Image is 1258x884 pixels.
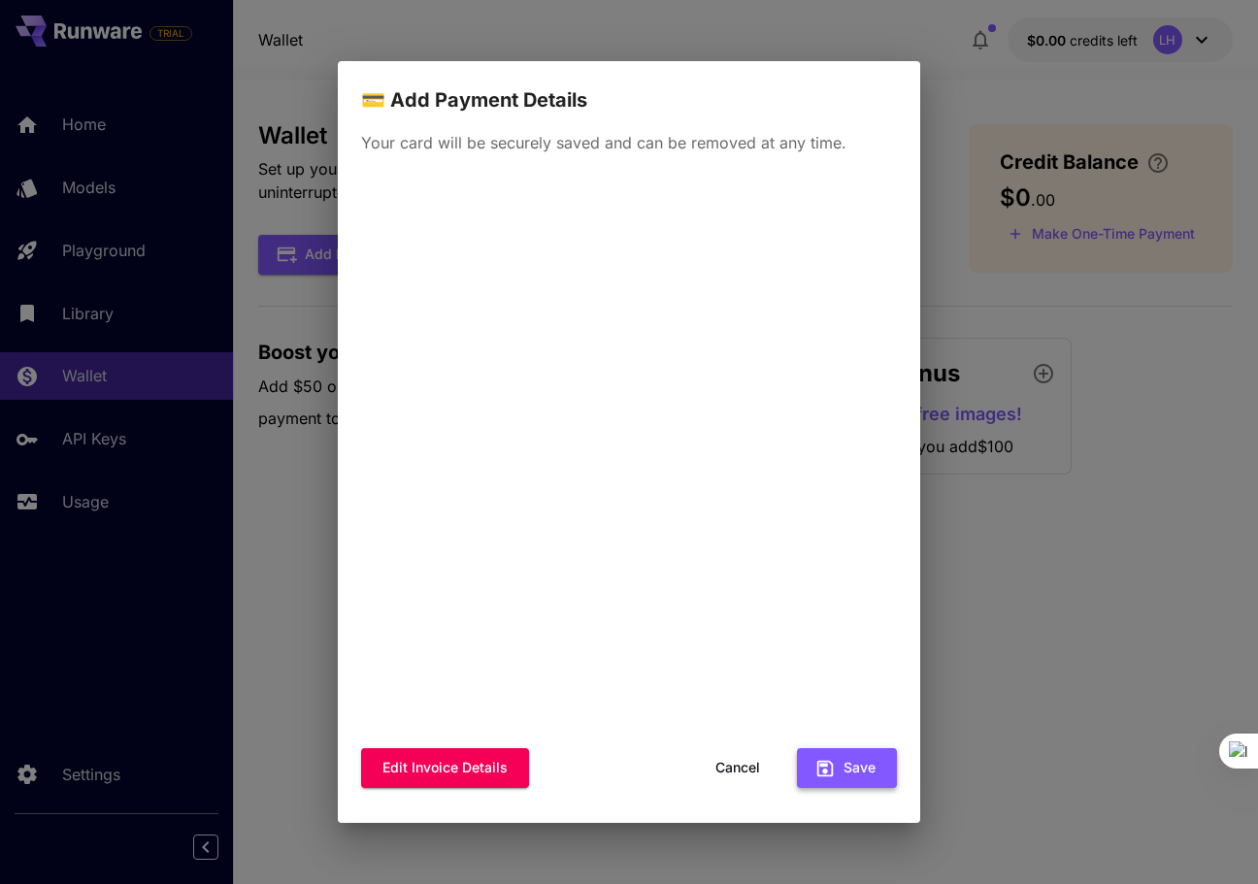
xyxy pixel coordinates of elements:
h2: 💳 Add Payment Details [338,61,920,115]
button: Cancel [694,748,781,788]
div: 聊天小组件 [1161,791,1258,884]
iframe: 安全支付输入框 [357,174,901,737]
iframe: Chat Widget [1161,791,1258,884]
p: Your card will be securely saved and can be removed at any time. [361,131,897,154]
button: Edit invoice details [361,748,529,788]
button: Save [797,748,897,788]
